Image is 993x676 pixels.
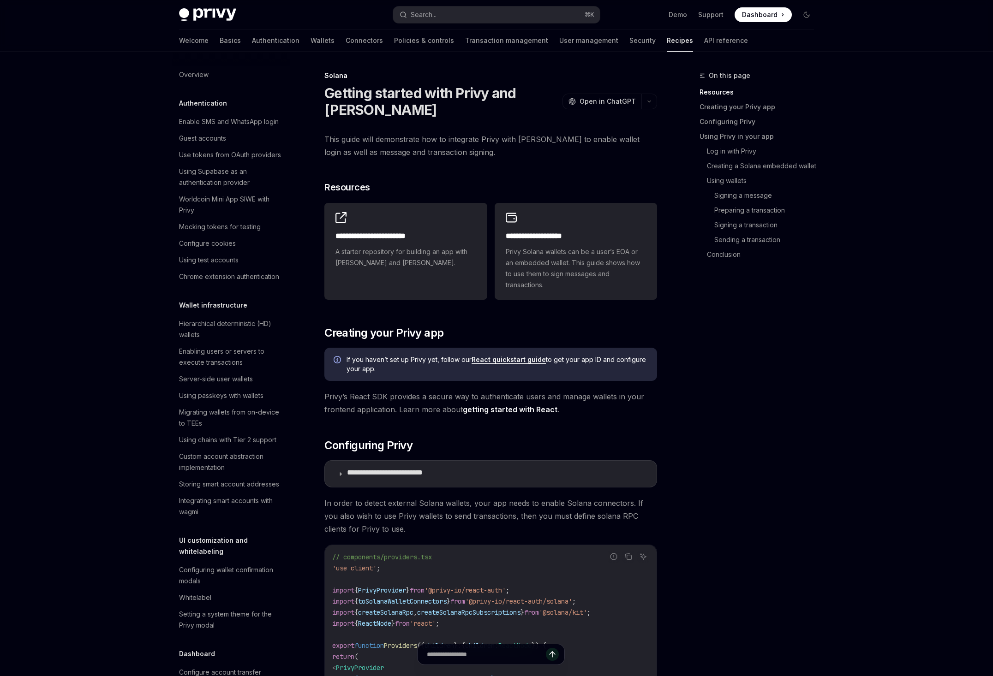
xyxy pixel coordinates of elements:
a: Security [629,30,656,52]
div: Search... [411,9,437,20]
a: Policies & controls [394,30,454,52]
a: Log in with Privy [707,144,821,159]
button: Copy the contents from the code block [622,551,634,563]
div: Using passkeys with wallets [179,390,263,401]
span: from [450,597,465,605]
h5: Wallet infrastructure [179,300,247,311]
span: '@solana/kit' [539,608,587,617]
a: Configure cookies [172,235,290,252]
a: Conclusion [707,247,821,262]
a: React quickstart guide [472,356,546,364]
span: toSolanaWalletConnectors [358,597,447,605]
span: from [410,586,425,594]
a: Using wallets [707,173,821,188]
a: Using chains with Tier 2 support [172,432,290,448]
a: Signing a message [714,188,821,203]
a: Using test accounts [172,252,290,268]
span: Dashboard [742,10,778,19]
a: Guest accounts [172,130,290,147]
a: Transaction management [465,30,548,52]
a: Use tokens from OAuth providers [172,147,290,163]
span: from [524,608,539,617]
span: Creating your Privy app [324,326,443,340]
a: API reference [704,30,748,52]
div: Storing smart account addresses [179,479,279,490]
div: Migrating wallets from on-device to TEEs [179,407,284,429]
span: { [461,641,465,650]
span: import [332,619,354,628]
button: Open in ChatGPT [562,94,641,109]
div: Overview [179,69,209,80]
a: Demo [669,10,687,19]
a: Recipes [667,30,693,52]
div: Custom account abstraction implementation [179,451,284,473]
a: getting started with React [463,405,557,415]
span: { [354,586,358,594]
div: Mocking tokens for testing [179,221,261,232]
span: Providers [384,641,417,650]
span: import [332,608,354,617]
span: } [454,641,458,650]
span: ; [436,619,439,628]
span: } [406,586,410,594]
span: '@privy-io/react-auth' [425,586,506,594]
span: : [495,641,498,650]
div: Setting a system theme for the Privy modal [179,609,284,631]
span: children [425,641,454,650]
a: Signing a transaction [714,218,821,232]
div: Solana [324,71,657,80]
div: Hierarchical deterministic (HD) wallets [179,318,284,340]
span: ; [587,608,591,617]
button: Send message [546,648,559,661]
a: Worldcoin Mini App SIWE with Privy [172,191,290,219]
span: { [354,619,358,628]
span: ({ [417,641,425,650]
a: Storing smart account addresses [172,476,290,492]
button: Search...⌘K [393,6,600,23]
a: Mocking tokens for testing [172,219,290,235]
h5: Dashboard [179,648,215,659]
div: Using chains with Tier 2 support [179,434,276,445]
span: : [458,641,461,650]
a: Wallets [311,30,335,52]
a: Using passkeys with wallets [172,387,290,404]
div: Guest accounts [179,133,226,144]
a: Configuring wallet confirmation modals [172,562,290,589]
div: Configuring wallet confirmation modals [179,564,284,587]
span: ; [572,597,576,605]
span: } [520,608,524,617]
svg: Info [334,356,343,365]
div: Server-side user wallets [179,374,253,385]
div: Using Supabase as an authentication provider [179,166,284,188]
span: , [413,608,417,617]
a: Using Supabase as an authentication provider [172,163,290,191]
a: Dashboard [735,7,792,22]
a: Welcome [179,30,209,52]
span: If you haven’t set up Privy yet, follow our to get your app ID and configure your app. [347,355,648,374]
a: Basics [220,30,241,52]
span: In order to detect external Solana wallets, your app needs to enable Solana connectors. If you al... [324,497,657,535]
span: import [332,586,354,594]
div: Chrome extension authentication [179,271,279,282]
div: Enabling users or servers to execute transactions [179,346,284,368]
span: ReactNode [498,641,532,650]
a: Creating a Solana embedded wallet [707,159,821,173]
a: Chrome extension authentication [172,268,290,285]
a: Enable SMS and WhatsApp login [172,113,290,130]
span: from [395,619,410,628]
span: 'react' [410,619,436,628]
span: children [465,641,495,650]
a: Using Privy in your app [700,129,821,144]
div: Using test accounts [179,255,239,266]
span: Open in ChatGPT [580,97,636,106]
a: Migrating wallets from on-device to TEEs [172,404,290,432]
button: Report incorrect code [608,551,620,563]
h1: Getting started with Privy and [PERSON_NAME] [324,85,559,118]
a: Setting a system theme for the Privy modal [172,606,290,634]
h5: UI customization and whitelabeling [179,535,290,557]
span: import [332,597,354,605]
div: Integrating smart accounts with wagmi [179,495,284,517]
a: Sending a transaction [714,232,821,247]
a: Support [698,10,724,19]
span: }) { [532,641,546,650]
